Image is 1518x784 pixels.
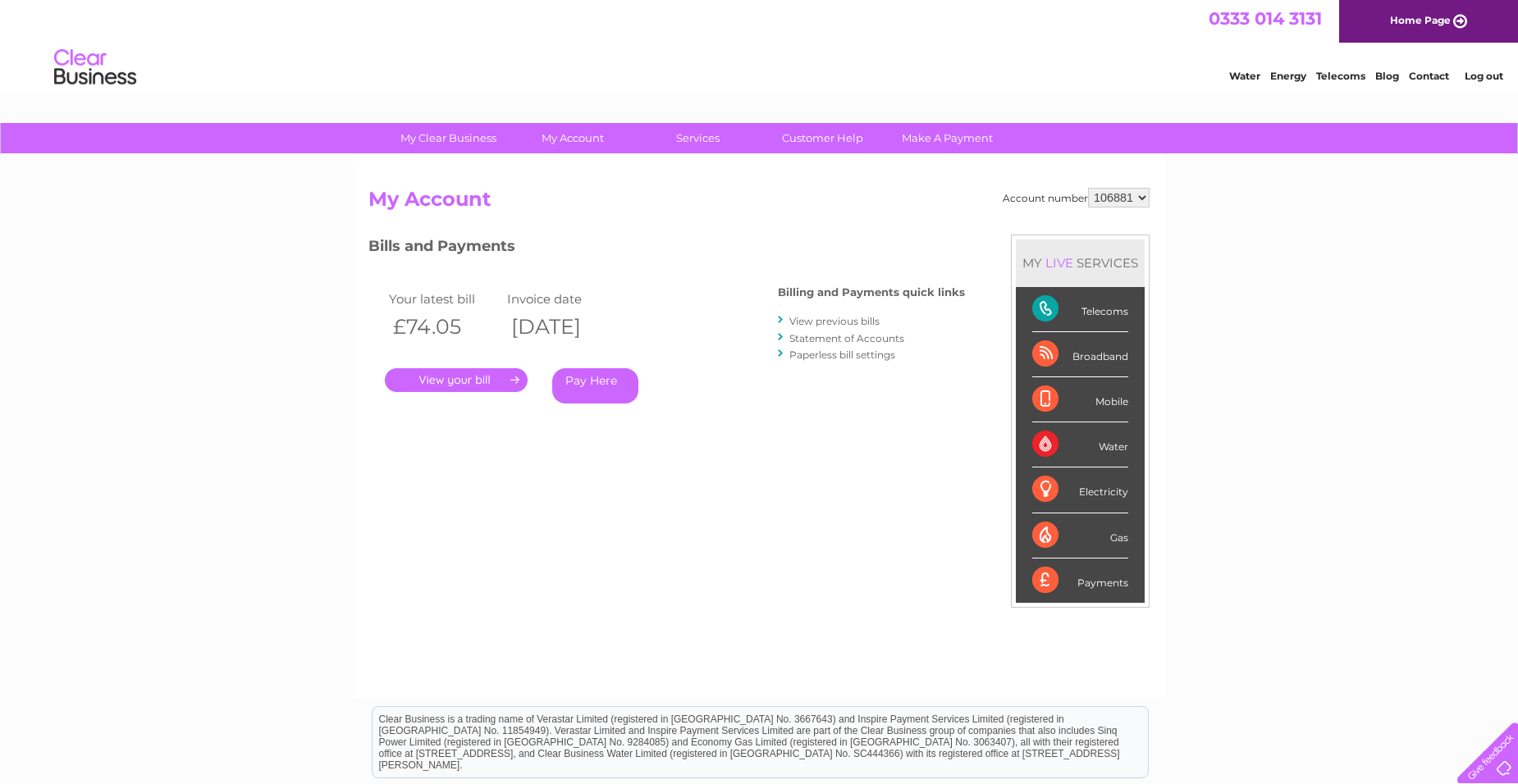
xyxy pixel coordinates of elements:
[1003,188,1150,207] div: Account number
[778,286,965,299] h4: Billing and Payments quick links
[373,9,1148,80] div: Clear Business is a trading name of Verastar Limited (registered in [GEOGRAPHIC_DATA] No. 3667643...
[1270,70,1306,82] a: Energy
[381,123,516,153] a: My Clear Business
[1409,70,1449,82] a: Contact
[1032,377,1128,422] div: Mobile
[1016,239,1145,286] div: MY SERVICES
[385,288,503,310] td: Your latest bill
[1032,513,1128,558] div: Gas
[1042,255,1077,271] div: LIVE
[1032,467,1128,513] div: Electricity
[880,123,1015,153] a: Make A Payment
[505,123,641,153] a: My Account
[789,332,904,344] a: Statement of Accounts
[1032,287,1128,332] div: Telecoms
[1375,70,1399,82] a: Blog
[385,368,528,392] a: .
[630,123,766,153] a: Services
[1229,70,1260,82] a: Water
[789,349,895,361] a: Paperless bill settings
[552,368,638,403] a: Pay Here
[1032,558,1128,603] div: Payments
[1032,332,1128,377] div: Broadband
[53,43,137,93] img: logo.png
[503,288,621,310] td: Invoice date
[1316,70,1365,82] a: Telecoms
[368,235,965,263] h3: Bills and Payments
[385,310,503,344] th: £74.05
[1465,70,1503,82] a: Log out
[755,123,890,153] a: Customer Help
[789,315,880,327] a: View previous bills
[1209,8,1322,29] a: 0333 014 3131
[368,188,1150,219] h2: My Account
[503,310,621,344] th: [DATE]
[1032,422,1128,467] div: Water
